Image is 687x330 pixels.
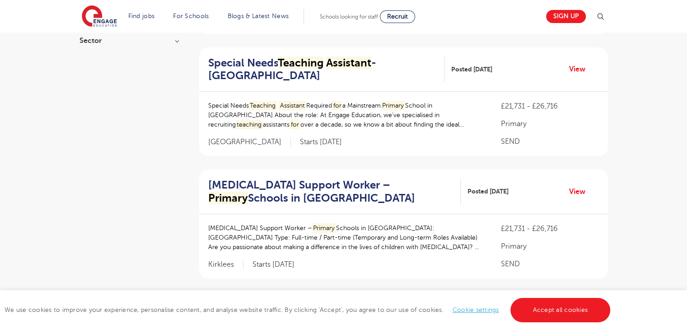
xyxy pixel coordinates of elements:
[569,63,592,75] a: View
[501,101,598,112] p: £21,731 - £26,716
[451,65,492,74] span: Posted [DATE]
[278,57,323,69] mark: Teaching
[332,101,343,110] mark: for
[380,10,415,23] a: Recruit
[208,179,461,205] a: [MEDICAL_DATA] Support Worker –PrimarySchools in [GEOGRAPHIC_DATA]
[82,5,117,28] img: Engage Education
[467,187,509,196] span: Posted [DATE]
[208,137,291,147] span: [GEOGRAPHIC_DATA]
[501,223,598,234] p: £21,731 - £26,716
[326,57,371,69] mark: Assistant
[501,136,598,147] p: SEND
[208,223,483,252] p: [MEDICAL_DATA] Support Worker – Schools in [GEOGRAPHIC_DATA]: [GEOGRAPHIC_DATA] Type: Full-time /...
[546,10,586,23] a: Sign up
[128,13,155,19] a: Find jobs
[387,13,408,20] span: Recruit
[228,13,289,19] a: Blogs & Latest News
[208,101,483,129] p: Special Needs Required a Mainstream School in [GEOGRAPHIC_DATA] About the role: At Engage Educati...
[312,223,336,233] mark: Primary
[208,260,243,269] span: Kirklees
[279,101,306,110] mark: Assistant
[79,37,179,44] h3: Sector
[569,186,592,198] a: View
[208,192,248,204] mark: Primary
[5,306,612,313] span: We use cookies to improve your experience, personalise content, and analyse website traffic. By c...
[252,260,294,269] p: Starts [DATE]
[453,306,499,313] a: Cookie settings
[510,298,611,322] a: Accept all cookies
[320,14,378,20] span: Schools looking for staff
[501,118,598,129] p: Primary
[208,57,445,83] a: Special NeedsTeaching Assistant- [GEOGRAPHIC_DATA]
[290,120,300,129] mark: for
[300,137,342,147] p: Starts [DATE]
[236,120,263,129] mark: teaching
[173,13,209,19] a: For Schools
[208,57,438,83] h2: Special Needs - [GEOGRAPHIC_DATA]
[381,101,405,110] mark: Primary
[249,101,277,110] mark: Teaching
[501,259,598,269] p: SEND
[501,241,598,252] p: Primary
[208,179,453,205] h2: [MEDICAL_DATA] Support Worker – Schools in [GEOGRAPHIC_DATA]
